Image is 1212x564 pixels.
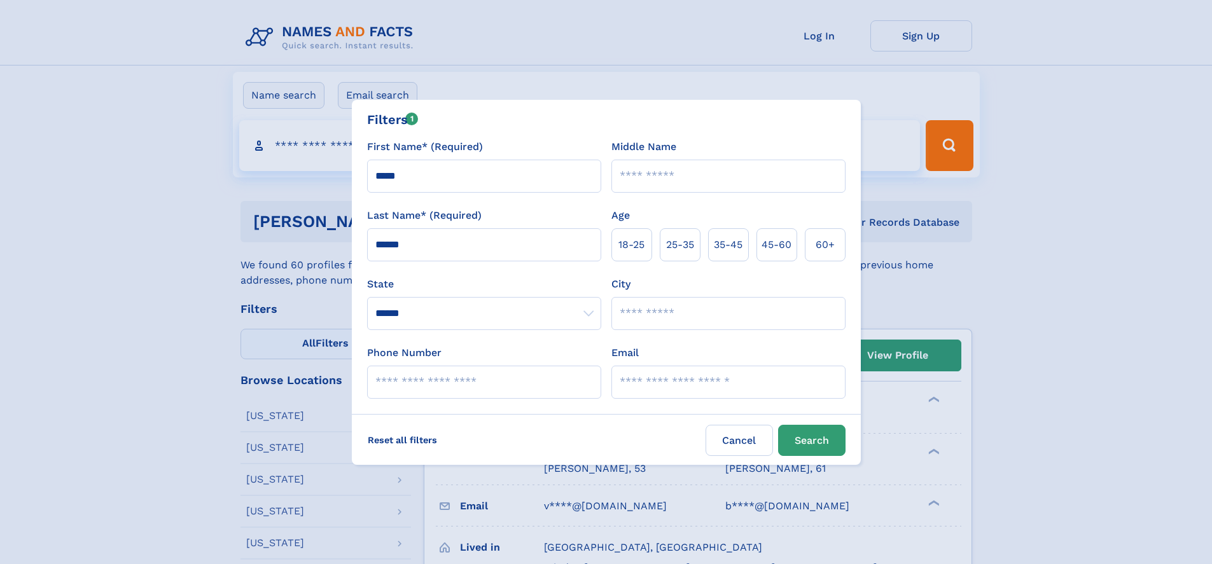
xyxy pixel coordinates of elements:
[611,139,676,155] label: Middle Name
[762,237,791,252] span: 45‑60
[611,277,630,292] label: City
[618,237,644,252] span: 18‑25
[359,425,445,455] label: Reset all filters
[367,110,419,129] div: Filters
[666,237,694,252] span: 25‑35
[714,237,742,252] span: 35‑45
[367,277,601,292] label: State
[367,345,442,361] label: Phone Number
[367,139,483,155] label: First Name* (Required)
[778,425,846,456] button: Search
[816,237,835,252] span: 60+
[611,345,639,361] label: Email
[367,208,482,223] label: Last Name* (Required)
[611,208,630,223] label: Age
[706,425,773,456] label: Cancel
